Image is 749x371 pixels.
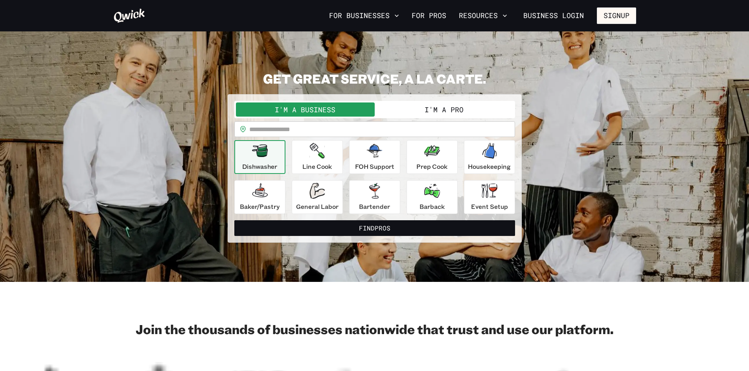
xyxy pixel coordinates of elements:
[228,71,522,86] h2: GET GREAT SERVICE, A LA CARTE.
[456,9,510,22] button: Resources
[234,220,515,236] button: FindPros
[242,162,277,171] p: Dishwasher
[597,7,636,24] button: Signup
[292,180,343,214] button: General Labor
[234,180,285,214] button: Baker/Pastry
[355,162,394,171] p: FOH Support
[113,321,636,337] h2: Join the thousands of businesses nationwide that trust and use our platform.
[236,102,375,117] button: I'm a Business
[349,140,400,174] button: FOH Support
[517,7,591,24] a: Business Login
[464,180,515,214] button: Event Setup
[302,162,332,171] p: Line Cook
[326,9,402,22] button: For Businesses
[349,180,400,214] button: Bartender
[468,162,511,171] p: Housekeeping
[234,140,285,174] button: Dishwasher
[420,202,445,211] p: Barback
[240,202,280,211] p: Baker/Pastry
[471,202,508,211] p: Event Setup
[359,202,390,211] p: Bartender
[292,140,343,174] button: Line Cook
[296,202,339,211] p: General Labor
[407,140,458,174] button: Prep Cook
[416,162,447,171] p: Prep Cook
[409,9,449,22] a: For Pros
[464,140,515,174] button: Housekeeping
[375,102,513,117] button: I'm a Pro
[407,180,458,214] button: Barback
